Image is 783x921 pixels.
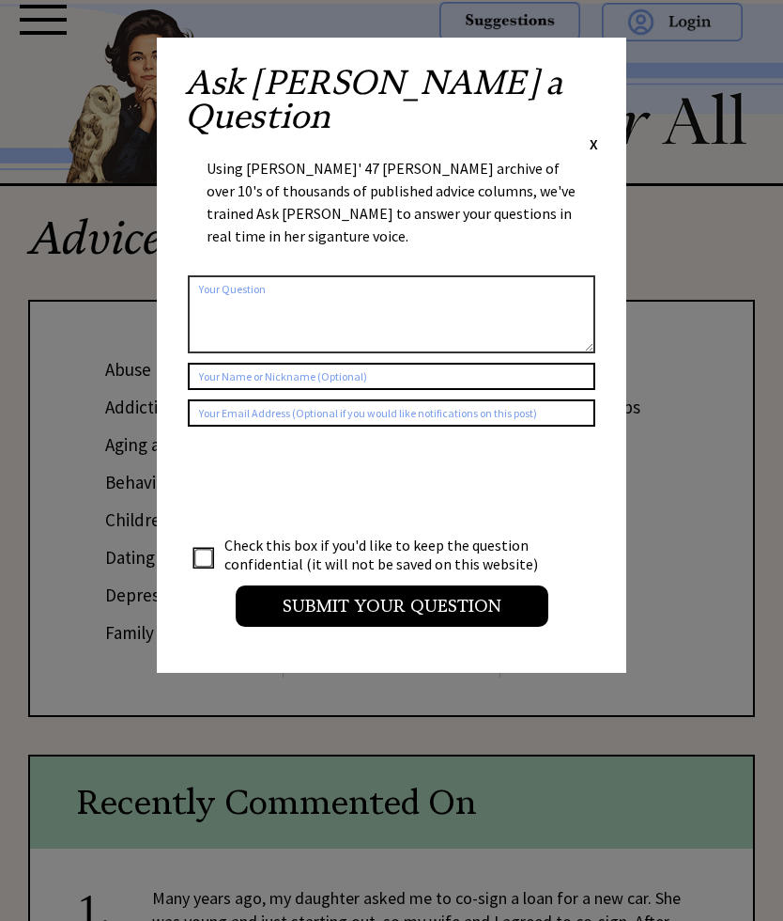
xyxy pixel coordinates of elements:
input: Your Name or Nickname (Optional) [188,363,595,390]
span: X [590,134,598,153]
input: Your Email Address (Optional if you would like notifications on this post) [188,399,595,427]
h2: Ask [PERSON_NAME] a Question [185,66,598,133]
div: Using [PERSON_NAME]' 47 [PERSON_NAME] archive of over 10's of thousands of published advice colum... [207,157,576,266]
input: Submit your Question [236,585,548,627]
iframe: reCAPTCHA [188,445,473,519]
td: Check this box if you'd like to keep the question confidential (it will not be saved on this webs... [223,535,556,574]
